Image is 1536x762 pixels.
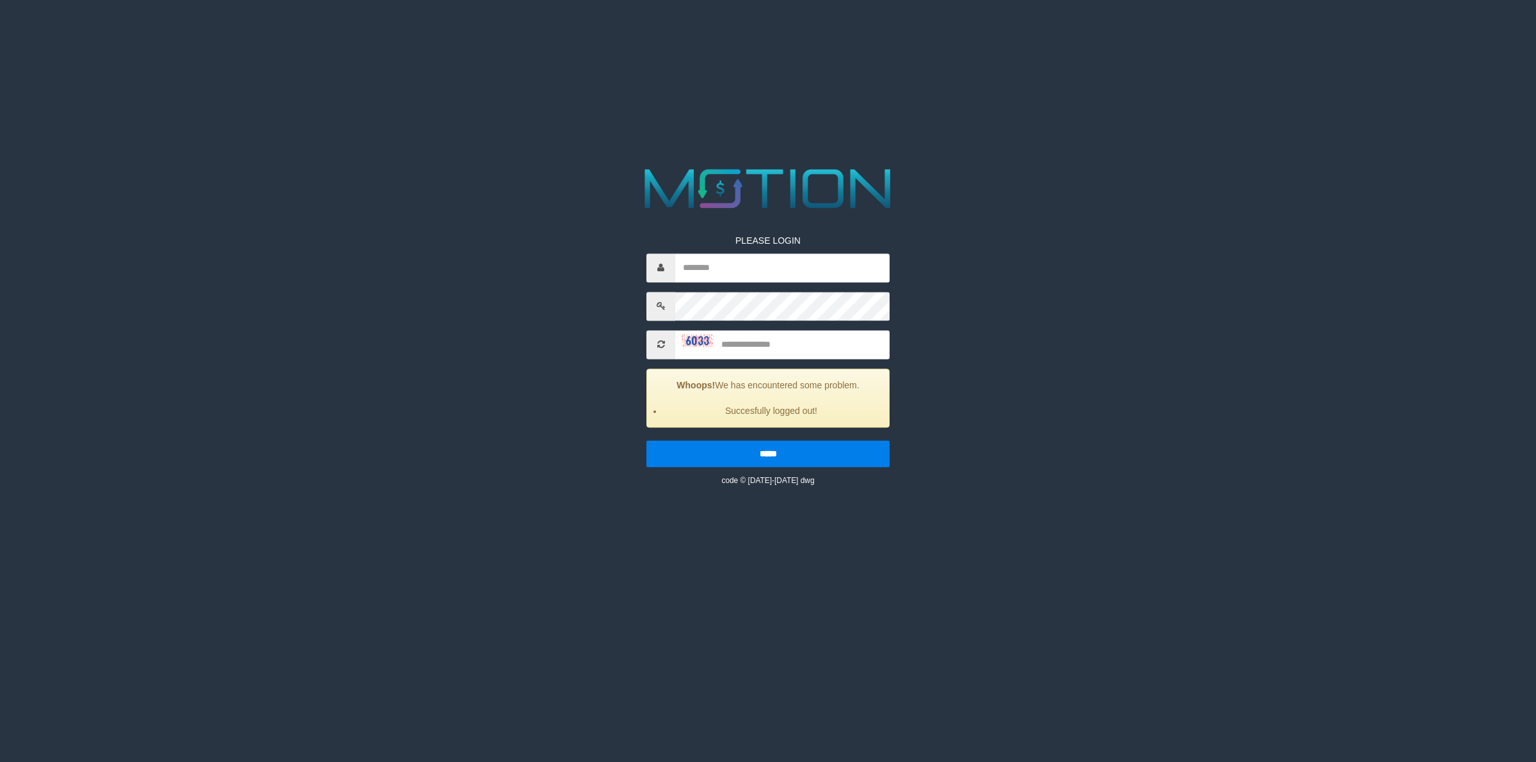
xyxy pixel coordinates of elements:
strong: Whoops! [676,380,715,390]
img: captcha [682,334,714,347]
li: Succesfully logged out! [663,404,879,417]
small: code © [DATE]-[DATE] dwg [721,476,814,485]
img: MOTION_logo.png [634,162,902,215]
div: We has encountered some problem. [646,369,890,427]
p: PLEASE LOGIN [646,234,890,247]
